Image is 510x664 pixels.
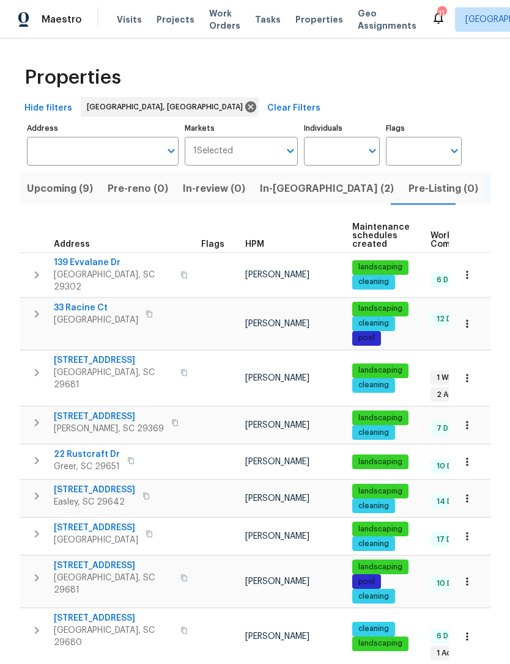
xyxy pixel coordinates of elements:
[193,146,233,156] span: 1 Selected
[353,413,407,423] span: landscaping
[54,354,173,367] span: [STREET_ADDRESS]
[353,524,407,534] span: landscaping
[54,624,173,649] span: [GEOGRAPHIC_DATA], SC 29680
[255,15,281,24] span: Tasks
[54,410,164,423] span: [STREET_ADDRESS]
[386,125,462,132] label: Flags
[54,572,173,596] span: [GEOGRAPHIC_DATA], SC 29681
[54,240,90,249] span: Address
[54,367,173,391] span: [GEOGRAPHIC_DATA], SC 29681
[353,428,394,438] span: cleaning
[446,142,463,159] button: Open
[54,534,138,546] span: [GEOGRAPHIC_DATA]
[157,13,194,26] span: Projects
[245,319,309,328] span: [PERSON_NAME]
[353,318,394,329] span: cleaning
[353,539,394,549] span: cleaning
[353,577,380,587] span: pool
[353,486,407,497] span: landscaping
[432,423,467,434] span: 7 Done
[54,612,173,624] span: [STREET_ADDRESS]
[353,591,394,602] span: cleaning
[54,496,135,508] span: Easley, SC 29642
[364,142,381,159] button: Open
[432,461,471,472] span: 10 Done
[54,257,173,269] span: 139 Evvalane Dr
[353,457,407,467] span: landscaping
[27,125,179,132] label: Address
[245,458,309,466] span: [PERSON_NAME]
[54,461,120,473] span: Greer, SC 29651
[54,522,138,534] span: [STREET_ADDRESS]
[432,390,485,400] span: 2 Accepted
[437,7,446,20] div: 11
[352,223,410,249] span: Maintenance schedules created
[209,7,240,32] span: Work Orders
[54,560,173,572] span: [STREET_ADDRESS]
[54,302,138,314] span: 33 Racine Ct
[353,262,407,272] span: landscaping
[245,271,309,279] span: [PERSON_NAME]
[183,180,245,197] span: In-review (0)
[117,13,142,26] span: Visits
[54,269,173,293] span: [GEOGRAPHIC_DATA], SC 29302
[24,101,72,116] span: Hide filters
[353,501,394,511] span: cleaning
[353,304,407,314] span: landscaping
[353,624,394,634] span: cleaning
[432,578,471,589] span: 10 Done
[54,448,120,461] span: 22 Rustcraft Dr
[262,97,325,120] button: Clear Filters
[87,101,248,113] span: [GEOGRAPHIC_DATA], [GEOGRAPHIC_DATA]
[54,423,164,435] span: [PERSON_NAME], SC 29369
[353,365,407,376] span: landscaping
[304,125,380,132] label: Individuals
[353,562,407,572] span: landscaping
[408,180,478,197] span: Pre-Listing (0)
[353,333,380,343] span: pool
[201,240,224,249] span: Flags
[54,484,135,496] span: [STREET_ADDRESS]
[282,142,299,159] button: Open
[353,638,407,649] span: landscaping
[245,494,309,503] span: [PERSON_NAME]
[245,240,264,249] span: HPM
[432,373,459,383] span: 1 WIP
[245,374,309,382] span: [PERSON_NAME]
[54,314,138,326] span: [GEOGRAPHIC_DATA]
[185,125,298,132] label: Markets
[353,277,394,287] span: cleaning
[358,7,416,32] span: Geo Assignments
[108,180,168,197] span: Pre-reno (0)
[245,421,309,429] span: [PERSON_NAME]
[245,632,309,641] span: [PERSON_NAME]
[81,97,259,117] div: [GEOGRAPHIC_DATA], [GEOGRAPHIC_DATA]
[42,13,82,26] span: Maestro
[432,497,471,507] span: 14 Done
[27,180,93,197] span: Upcoming (9)
[432,275,467,285] span: 6 Done
[245,577,309,586] span: [PERSON_NAME]
[432,648,483,659] span: 1 Accepted
[163,142,180,159] button: Open
[431,232,508,249] span: Work Order Completion
[24,71,121,84] span: Properties
[432,534,470,545] span: 17 Done
[295,13,343,26] span: Properties
[432,314,470,324] span: 12 Done
[245,532,309,541] span: [PERSON_NAME]
[260,180,394,197] span: In-[GEOGRAPHIC_DATA] (2)
[20,97,77,120] button: Hide filters
[432,631,467,641] span: 6 Done
[267,101,320,116] span: Clear Filters
[353,380,394,390] span: cleaning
